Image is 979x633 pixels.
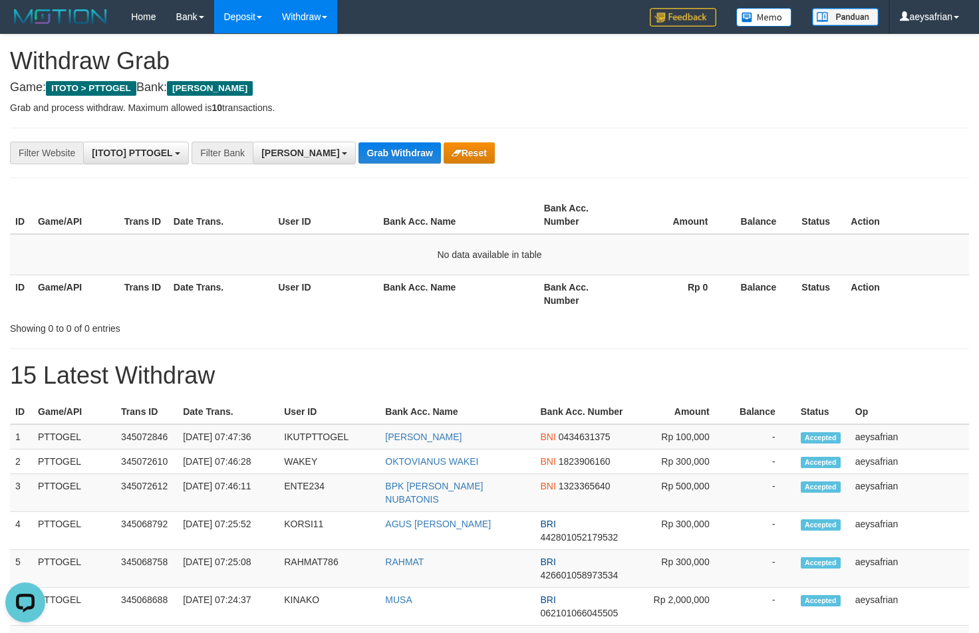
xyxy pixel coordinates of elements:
[178,400,279,424] th: Date Trans.
[730,400,795,424] th: Balance
[116,424,178,449] td: 345072846
[730,474,795,512] td: -
[850,474,969,512] td: aeysafrian
[736,8,792,27] img: Button%20Memo.svg
[541,481,556,491] span: BNI
[850,424,969,449] td: aeysafrian
[625,196,728,234] th: Amount
[279,550,380,588] td: RAHMAT786
[850,512,969,550] td: aeysafrian
[116,474,178,512] td: 345072612
[358,142,440,164] button: Grab Withdraw
[33,474,116,512] td: PTTOGEL
[378,275,538,313] th: Bank Acc. Name
[10,101,969,114] p: Grab and process withdraw. Maximum allowed is transactions.
[541,456,556,467] span: BNI
[730,588,795,626] td: -
[541,570,619,580] span: Copy 426601058973534 to clipboard
[385,456,478,467] a: OKTOVIANUS WAKEI
[850,550,969,588] td: aeysafrian
[261,148,339,158] span: [PERSON_NAME]
[10,81,969,94] h4: Game: Bank:
[279,400,380,424] th: User ID
[279,512,380,550] td: KORSI11
[850,400,969,424] th: Op
[730,424,795,449] td: -
[385,432,462,442] a: [PERSON_NAME]
[279,449,380,474] td: WAKEY
[116,400,178,424] th: Trans ID
[168,275,273,313] th: Date Trans.
[10,275,33,313] th: ID
[10,449,33,474] td: 2
[178,550,279,588] td: [DATE] 07:25:08
[10,512,33,550] td: 4
[192,142,253,164] div: Filter Bank
[559,432,611,442] span: Copy 0434631375 to clipboard
[728,275,796,313] th: Balance
[630,588,730,626] td: Rp 2,000,000
[541,432,556,442] span: BNI
[10,234,969,275] td: No data available in table
[630,550,730,588] td: Rp 300,000
[385,594,412,605] a: MUSA
[116,550,178,588] td: 345068758
[801,432,841,443] span: Accepted
[253,142,356,164] button: [PERSON_NAME]
[801,457,841,468] span: Accepted
[33,196,119,234] th: Game/API
[33,588,116,626] td: PTTOGEL
[795,400,850,424] th: Status
[539,275,625,313] th: Bank Acc. Number
[279,474,380,512] td: ENTE234
[812,8,879,26] img: panduan.png
[630,449,730,474] td: Rp 300,000
[796,196,845,234] th: Status
[541,608,619,618] span: Copy 062101066045505 to clipboard
[385,481,483,505] a: BPK [PERSON_NAME] NUBATONIS
[730,449,795,474] td: -
[33,449,116,474] td: PTTOGEL
[33,424,116,449] td: PTTOGEL
[559,456,611,467] span: Copy 1823906160 to clipboard
[625,275,728,313] th: Rp 0
[10,142,83,164] div: Filter Website
[46,81,136,96] span: ITOTO > PTTOGEL
[116,588,178,626] td: 345068688
[33,275,119,313] th: Game/API
[10,400,33,424] th: ID
[801,595,841,606] span: Accepted
[10,474,33,512] td: 3
[178,588,279,626] td: [DATE] 07:24:37
[10,196,33,234] th: ID
[10,550,33,588] td: 5
[380,400,535,424] th: Bank Acc. Name
[730,550,795,588] td: -
[535,400,630,424] th: Bank Acc. Number
[650,8,716,27] img: Feedback.jpg
[801,557,841,569] span: Accepted
[92,148,172,158] span: [ITOTO] PTTOGEL
[845,196,969,234] th: Action
[168,196,273,234] th: Date Trans.
[630,400,730,424] th: Amount
[541,594,556,605] span: BRI
[116,512,178,550] td: 345068792
[541,557,556,567] span: BRI
[730,512,795,550] td: -
[796,275,845,313] th: Status
[10,7,111,27] img: MOTION_logo.png
[116,449,178,474] td: 345072610
[83,142,189,164] button: [ITOTO] PTTOGEL
[178,449,279,474] td: [DATE] 07:46:28
[119,275,168,313] th: Trans ID
[801,481,841,493] span: Accepted
[559,481,611,491] span: Copy 1323365640 to clipboard
[385,519,491,529] a: AGUS [PERSON_NAME]
[850,449,969,474] td: aeysafrian
[178,474,279,512] td: [DATE] 07:46:11
[444,142,495,164] button: Reset
[178,512,279,550] td: [DATE] 07:25:52
[10,316,398,335] div: Showing 0 to 0 of 0 entries
[167,81,253,96] span: [PERSON_NAME]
